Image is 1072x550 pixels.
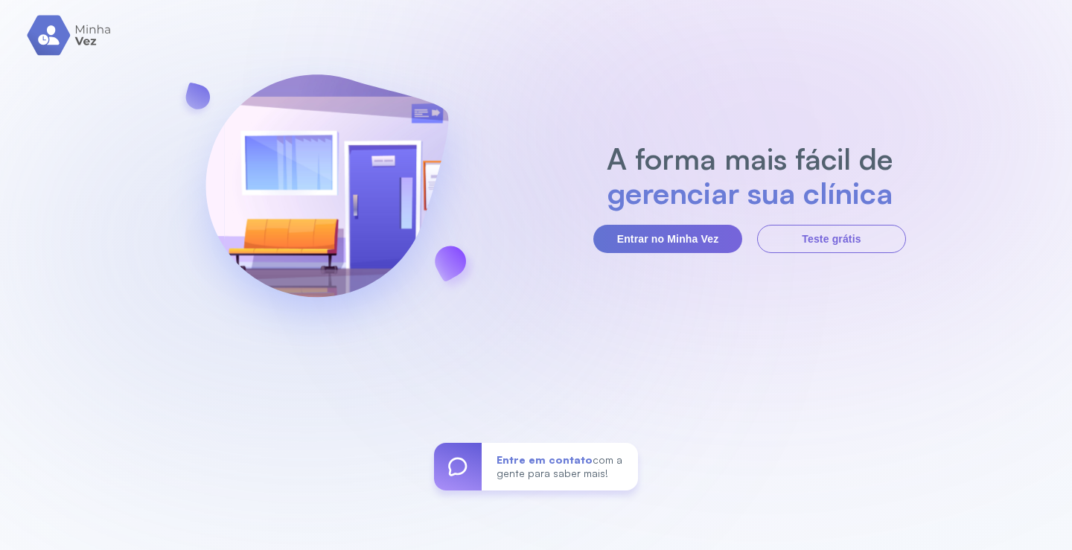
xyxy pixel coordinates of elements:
[166,35,488,359] img: banner-login.svg
[599,176,901,210] h2: gerenciar sua clínica
[482,443,638,490] div: com a gente para saber mais!
[27,15,112,56] img: logo.svg
[599,141,901,176] h2: A forma mais fácil de
[497,453,593,466] span: Entre em contato
[434,443,638,490] a: Entre em contatocom a gente para saber mais!
[757,225,906,253] button: Teste grátis
[593,225,742,253] button: Entrar no Minha Vez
